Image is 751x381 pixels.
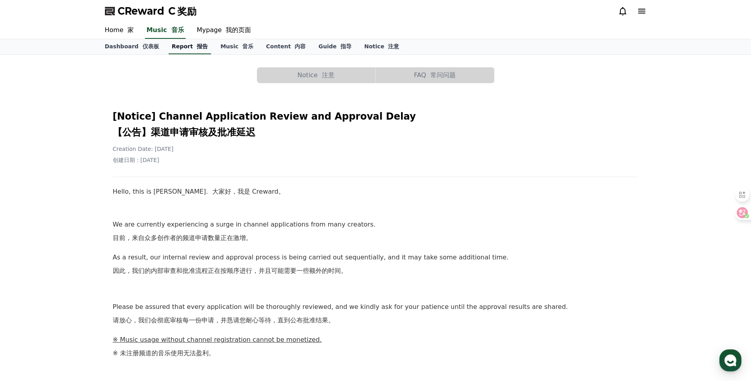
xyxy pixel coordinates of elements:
a: Content 内容 [260,39,312,54]
p: We are currently experiencing a surge in channel applications from many creators. [113,219,639,246]
span: Settings [117,263,137,269]
font: ※ 未注册频道的音乐使用无法盈利。 [113,349,215,357]
button: Notice 注意 [257,67,375,83]
a: CReward C 奖励 [105,5,196,17]
font: 目前，来自众多创作者的频道申请数量正在激增。 [113,234,252,242]
a: Notice 注意 [358,39,405,54]
font: 内容 [295,43,306,50]
font: 我的页面 [226,26,251,34]
span: Messages [66,263,89,270]
a: Mypage 我的页面 [190,22,257,39]
a: Guide 指导 [312,39,358,54]
span: CReward [118,5,196,17]
a: Dashboard 仪表板 [99,39,165,54]
a: Notice 注意 [257,67,376,83]
font: 常问问题 [430,71,456,79]
a: Home [2,251,52,271]
p: Please be assured that every application will be thoroughly reviewed, and we kindly ask for your ... [113,302,639,328]
font: 注意 [388,43,399,50]
h2: [Notice] Channel Application Review and Approval Delay [113,110,639,142]
span: Home [20,263,34,269]
font: 因此，我们的内部审查和批准流程正在按顺序进行，并且可能需要一些额外的时间。 [113,267,347,274]
p: As a result, our internal review and approval process is being carried out sequentially, and it m... [113,252,639,279]
a: Messages [52,251,102,271]
a: Home 家 [99,22,140,39]
font: 仪表板 [143,43,159,50]
font: 指导 [340,43,352,50]
font: 创建日期：[DATE] [113,157,159,163]
font: 家 [127,26,134,34]
font: 【公告】渠道申请审核及批准延迟 [113,127,255,138]
a: Report 报告 [169,39,211,54]
font: 注意 [322,71,335,79]
font: 音乐 [242,43,253,50]
a: Music 音乐 [214,39,260,54]
font: 音乐 [171,26,184,34]
a: Settings [102,251,152,271]
font: 报告 [197,43,208,50]
font: 大家好，我是 Creward。 [212,188,285,195]
p: Hello, this is [PERSON_NAME]. [113,187,639,197]
u: ※ Music usage without channel registration cannot be monetized. [113,336,322,357]
button: FAQ 常问问题 [376,67,494,83]
span: Creation Date: [DATE] [113,146,174,163]
font: C 奖励 [168,6,196,17]
a: Music 音乐 [145,22,186,39]
font: 请放心，我们会彻底审核每一份申请，并恳请您耐心等待，直到公布批准结果。 [113,316,335,324]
